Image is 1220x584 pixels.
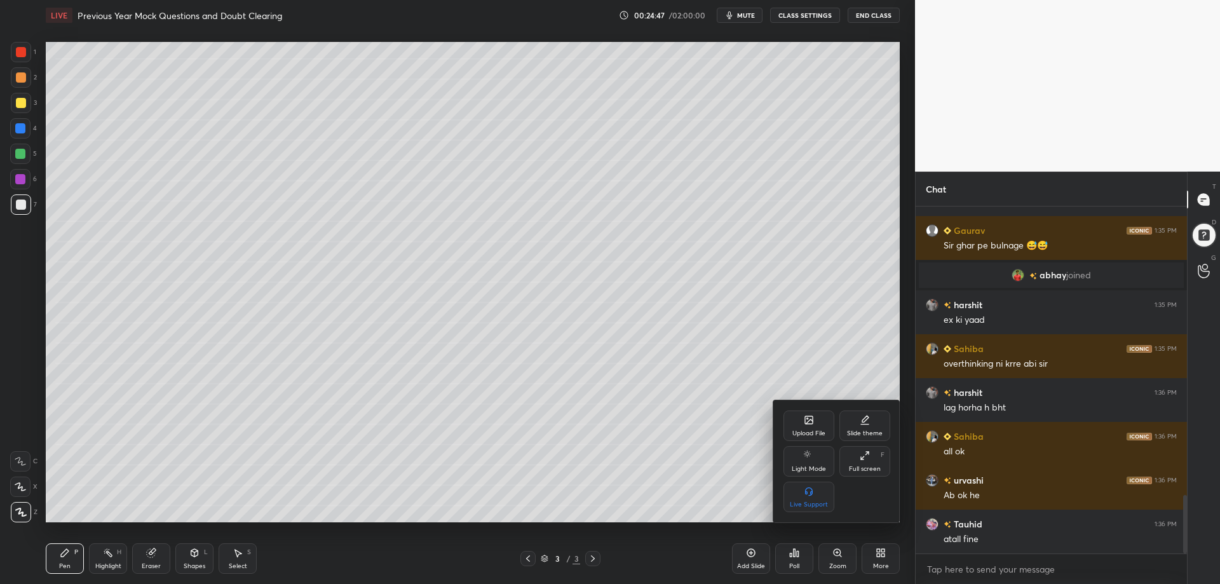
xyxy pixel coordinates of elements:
div: Full screen [849,466,881,472]
div: F [881,452,884,458]
div: Live Support [790,501,828,508]
div: Slide theme [847,430,883,437]
div: Light Mode [792,466,826,472]
div: Upload File [792,430,825,437]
